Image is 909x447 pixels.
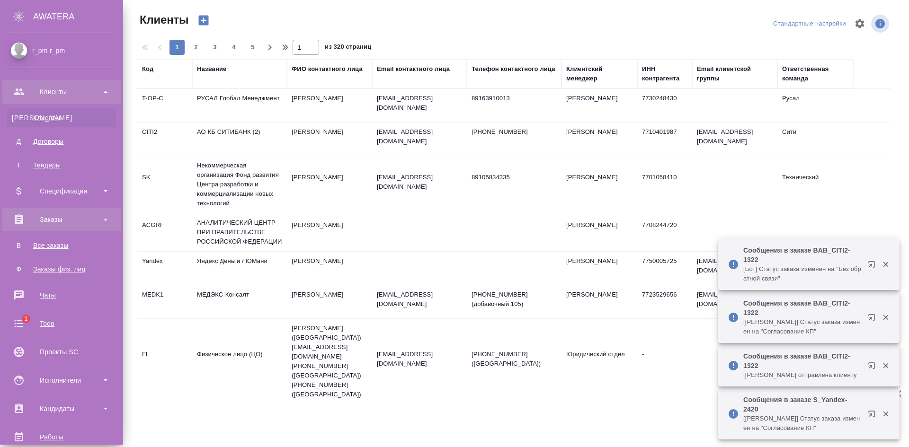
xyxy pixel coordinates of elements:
[472,94,557,103] p: 89163910013
[7,373,116,387] div: Исполнители
[287,168,372,201] td: [PERSON_NAME]
[287,123,372,156] td: [PERSON_NAME]
[472,64,555,74] div: Телефон контактного лица
[743,298,862,317] p: Сообщения в заказе BAB_CITI2-1322
[7,184,116,198] div: Спецификации
[472,173,557,182] p: 89105834335
[137,216,192,249] td: ACGRF
[771,17,848,31] div: split button
[137,168,192,201] td: SK
[7,430,116,444] div: Работы
[848,12,871,35] span: Настроить таблицу
[743,351,862,370] p: Сообщения в заказе BAB_CITI2-1322
[137,285,192,318] td: MEDK1
[637,216,692,249] td: 7708244720
[743,317,862,336] p: [[PERSON_NAME]] Статус заказа изменен на "Согласование КП"
[743,395,862,414] p: Сообщения в заказе S_Yandex-2420
[637,285,692,318] td: 7723529656
[862,404,885,427] button: Открыть в новой вкладке
[777,168,853,201] td: Технический
[472,350,557,368] p: [PHONE_NUMBER] ([GEOGRAPHIC_DATA])
[192,285,287,318] td: МЕДЭКС-Консалт
[137,12,188,27] span: Клиенты
[192,123,287,156] td: АО КБ СИТИБАНК (2)
[192,252,287,285] td: Яндекс Деньги / ЮМани
[192,12,215,28] button: Создать
[287,89,372,122] td: [PERSON_NAME]
[7,260,116,279] a: ФЗаказы физ. лиц
[192,89,287,122] td: РУСАЛ Глобал Менеджмент
[7,108,116,127] a: [PERSON_NAME]Клиенты
[743,245,862,264] p: Сообщения в заказе BAB_CITI2-1322
[12,160,111,170] div: Тендеры
[287,252,372,285] td: [PERSON_NAME]
[12,137,111,146] div: Договоры
[137,345,192,378] td: FL
[12,241,111,250] div: Все заказы
[192,156,287,213] td: Некоммерческая организация Фонд развития Центра разработки и коммерциализации новых технологий
[33,7,123,26] div: AWATERA
[561,89,637,122] td: [PERSON_NAME]
[245,43,260,52] span: 5
[743,414,862,433] p: [[PERSON_NAME]] Статус заказа изменен на "Согласование КП"
[777,89,853,122] td: Русал
[561,285,637,318] td: [PERSON_NAME]
[472,127,557,137] p: [PHONE_NUMBER]
[12,264,111,274] div: Заказы физ. лиц
[137,252,192,285] td: Yandex
[287,216,372,249] td: [PERSON_NAME]
[188,40,204,55] button: 2
[871,15,891,33] span: Посмотреть информацию
[377,94,462,113] p: [EMAIL_ADDRESS][DOMAIN_NAME]
[7,402,116,416] div: Кандидаты
[637,252,692,285] td: 7750005725
[642,64,687,83] div: ИНН контрагента
[7,236,116,255] a: ВВсе заказы
[325,41,371,55] span: из 320 страниц
[7,345,116,359] div: Проекты SC
[637,123,692,156] td: 7710401987
[2,340,121,364] a: Проекты SC
[876,260,895,269] button: Закрыть
[7,212,116,227] div: Заказы
[743,370,862,380] p: [[PERSON_NAME] отправлена клиенту
[137,89,192,122] td: T-OP-C
[197,64,226,74] div: Название
[876,361,895,370] button: Закрыть
[2,312,121,335] a: 1Todo
[743,264,862,283] p: [Бот] Статус заказа изменен на "Без обратной связи"
[192,345,287,378] td: Физическое лицо (ЦО)
[637,89,692,122] td: 7730248430
[377,350,462,368] p: [EMAIL_ADDRESS][DOMAIN_NAME]
[697,64,773,83] div: Email клиентской группы
[188,43,204,52] span: 2
[137,123,192,156] td: CITI2
[245,40,260,55] button: 5
[226,40,241,55] button: 4
[226,43,241,52] span: 4
[862,308,885,331] button: Открыть в новой вкладке
[207,43,223,52] span: 3
[561,345,637,378] td: Юридический отдел
[876,313,895,322] button: Закрыть
[292,64,363,74] div: ФИО контактного лица
[561,123,637,156] td: [PERSON_NAME]
[12,113,111,123] div: Клиенты
[692,123,777,156] td: [EMAIL_ADDRESS][DOMAIN_NAME]
[18,314,33,324] span: 1
[561,168,637,201] td: [PERSON_NAME]
[7,156,116,175] a: ТТендеры
[876,410,895,418] button: Закрыть
[777,123,853,156] td: Сити
[637,345,692,378] td: -
[782,64,848,83] div: Ответственная команда
[377,290,462,309] p: [EMAIL_ADDRESS][DOMAIN_NAME]
[692,285,777,318] td: [EMAIL_ADDRESS][DOMAIN_NAME]
[7,132,116,151] a: ДДоговоры
[377,127,462,146] p: [EMAIL_ADDRESS][DOMAIN_NAME]
[692,252,777,285] td: [EMAIL_ADDRESS][DOMAIN_NAME]
[7,45,116,56] div: r_pm r_pm
[862,356,885,379] button: Открыть в новой вкладке
[561,216,637,249] td: [PERSON_NAME]
[377,173,462,192] p: [EMAIL_ADDRESS][DOMAIN_NAME]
